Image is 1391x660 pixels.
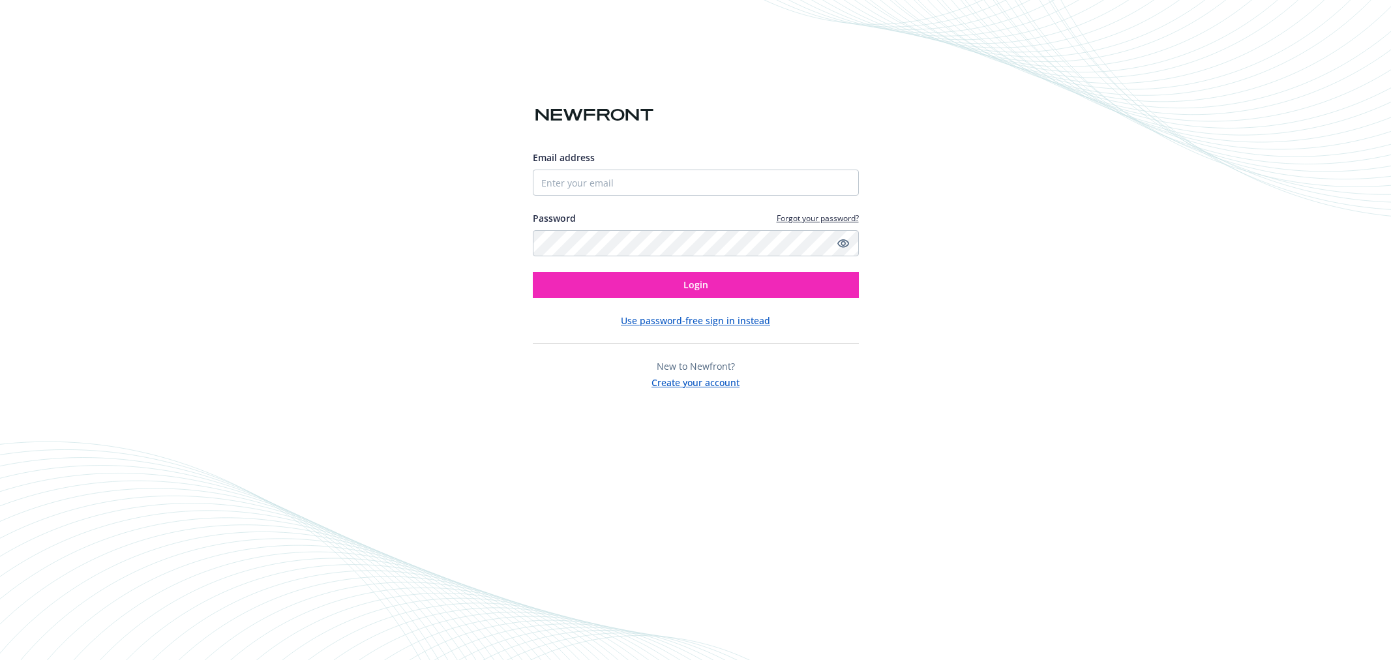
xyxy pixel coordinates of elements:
[835,235,851,251] a: Show password
[651,373,740,389] button: Create your account
[533,272,859,298] button: Login
[533,170,859,196] input: Enter your email
[621,314,770,327] button: Use password-free sign in instead
[533,211,576,225] label: Password
[657,360,735,372] span: New to Newfront?
[777,213,859,224] a: Forgot your password?
[533,151,595,164] span: Email address
[533,230,859,256] input: Enter your password
[533,104,656,127] img: Newfront logo
[683,278,708,291] span: Login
